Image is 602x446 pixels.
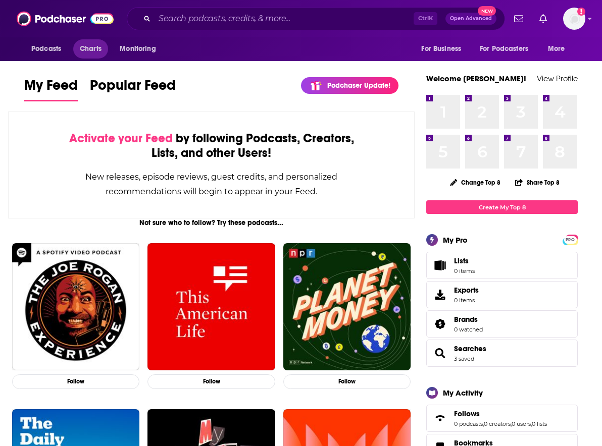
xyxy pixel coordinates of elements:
[90,77,176,100] span: Popular Feed
[563,8,585,30] span: Logged in as Naomiumusic
[59,131,364,160] div: by following Podcasts, Creators, Lists, and other Users!
[454,315,478,324] span: Brands
[548,42,565,56] span: More
[327,81,390,90] p: Podchaser Update!
[426,310,578,338] span: Brands
[454,420,483,427] a: 0 podcasts
[454,326,483,333] a: 0 watched
[113,39,169,59] button: open menu
[478,6,496,16] span: New
[480,42,528,56] span: For Podcasters
[510,10,527,27] a: Show notifications dropdown
[426,340,578,367] span: Searches
[73,39,108,59] a: Charts
[537,74,578,83] a: View Profile
[511,420,512,427] span: ,
[454,344,486,353] a: Searches
[454,297,479,304] span: 0 items
[532,420,547,427] a: 0 lists
[563,8,585,30] button: Show profile menu
[443,388,483,398] div: My Activity
[17,9,114,28] img: Podchaser - Follow, Share and Rate Podcasts
[414,39,474,59] button: open menu
[577,8,585,16] svg: Add a profile image
[414,12,437,25] span: Ctrl K
[484,420,511,427] a: 0 creators
[426,74,526,83] a: Welcome [PERSON_NAME]!
[473,39,543,59] button: open menu
[426,405,578,432] span: Follows
[443,235,468,245] div: My Pro
[541,39,578,59] button: open menu
[531,420,532,427] span: ,
[454,355,474,362] a: 3 saved
[454,256,469,265] span: Lists
[430,317,450,331] a: Brands
[430,288,450,302] span: Exports
[283,374,411,389] button: Follow
[515,173,560,192] button: Share Top 8
[430,258,450,272] span: Lists
[454,409,480,418] span: Follows
[563,8,585,30] img: User Profile
[155,11,414,27] input: Search podcasts, credits, & more...
[59,170,364,199] div: New releases, episode reviews, guest credits, and personalized recommendations will begin to appe...
[454,286,479,295] span: Exports
[430,346,450,360] a: Searches
[445,13,496,25] button: Open AdvancedNew
[8,218,415,227] div: Not sure who to follow? Try these podcasts...
[426,252,578,279] a: Lists
[454,315,483,324] a: Brands
[535,10,551,27] a: Show notifications dropdown
[564,236,576,244] span: PRO
[31,42,61,56] span: Podcasts
[120,42,156,56] span: Monitoring
[454,409,547,418] a: Follows
[12,374,139,389] button: Follow
[147,243,275,370] img: This American Life
[444,176,507,189] button: Change Top 8
[454,267,475,274] span: 0 items
[426,281,578,308] a: Exports
[24,39,74,59] button: open menu
[127,7,505,30] div: Search podcasts, credits, & more...
[450,16,492,21] span: Open Advanced
[454,256,475,265] span: Lists
[426,200,578,214] a: Create My Top 8
[90,77,176,101] a: Popular Feed
[80,42,102,56] span: Charts
[69,131,173,146] span: Activate your Feed
[483,420,484,427] span: ,
[421,42,461,56] span: For Business
[24,77,78,100] span: My Feed
[512,420,531,427] a: 0 users
[283,243,411,370] img: Planet Money
[147,374,275,389] button: Follow
[430,411,450,425] a: Follows
[564,236,576,243] a: PRO
[24,77,78,101] a: My Feed
[12,243,139,370] img: The Joe Rogan Experience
